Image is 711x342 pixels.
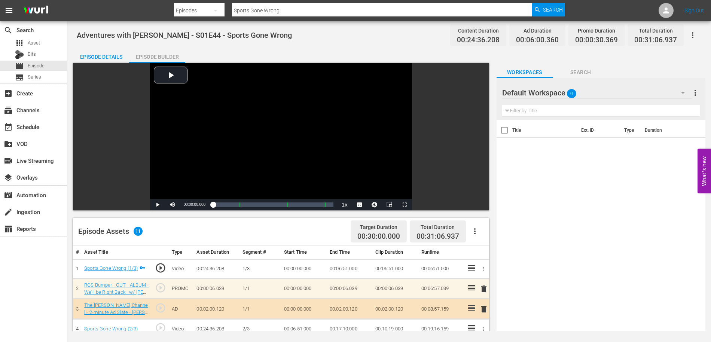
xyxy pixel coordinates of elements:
button: Picture-in-Picture [382,199,397,210]
div: Target Duration [357,222,400,232]
div: Total Duration [634,25,677,36]
div: Progress Bar [213,202,333,207]
td: 00:00:06.039 [327,279,372,299]
span: 00:06:00.360 [516,36,559,45]
div: Episode Details [73,48,129,66]
a: Sports Gone Wrong (1/3) [84,265,138,271]
td: 00:00:06.039 [193,279,239,299]
div: Default Workspace [502,82,692,103]
a: Sign Out [684,7,704,13]
th: Start Time [281,245,327,259]
td: 00:00:00.000 [281,259,327,279]
th: Title [512,120,577,141]
span: 00:31:06.937 [634,36,677,45]
span: Reports [4,225,13,233]
td: 00:02:00.120 [372,299,418,319]
a: The [PERSON_NAME] Channel - 2-minute Ad Slate - [PERSON_NAME] and [PERSON_NAME]'s Chemistry [84,302,148,329]
td: 4 [73,319,81,339]
button: Play [150,199,165,210]
span: Bits [28,51,36,58]
span: Search [553,68,609,77]
button: Jump To Time [367,199,382,210]
th: Runtime [418,245,464,259]
span: Automation [4,191,13,200]
span: play_circle_outline [155,262,166,274]
button: Captions [352,199,367,210]
a: Sports Gone Wrong (2/3) [84,326,138,332]
td: 1/3 [239,259,281,279]
th: # [73,245,81,259]
button: Playback Rate [337,199,352,210]
td: 00:06:51.000 [281,319,327,339]
td: 00:06:51.000 [418,259,464,279]
div: Episode Assets [78,227,143,236]
div: Content Duration [457,25,500,36]
span: 00:31:06.937 [416,232,459,241]
td: 00:24:36.208 [193,259,239,279]
td: 00:02:00.120 [327,299,372,319]
th: Duration [640,120,685,141]
td: 00:24:36.208 [193,319,239,339]
span: Channels [4,106,13,115]
a: RGS Bumper - OUT - ALBUM - We'll be Right Back - w/ [PERSON_NAME] Voiceover of When you've alread... [84,282,149,323]
span: Episode [28,62,45,70]
span: Series [15,73,24,82]
td: AD [169,299,194,319]
span: Asset [28,39,40,47]
span: Create [4,89,13,98]
span: VOD [4,140,13,149]
div: Bits [15,50,24,59]
span: delete [479,284,488,293]
span: play_circle_outline [155,322,166,333]
span: more_vert [691,88,700,97]
td: 00:06:51.000 [327,259,372,279]
span: 00:30:00.000 [357,232,400,241]
td: 1 [73,259,81,279]
td: 00:10:19.000 [372,319,418,339]
div: Promo Duration [575,25,618,36]
th: End Time [327,245,372,259]
span: Series [28,73,41,81]
span: menu [4,6,13,15]
button: delete [479,303,488,314]
td: 00:00:00.000 [281,279,327,299]
span: play_circle_outline [155,302,166,314]
button: Fullscreen [397,199,412,210]
th: Segment # [239,245,281,259]
td: PROMO [169,279,194,299]
button: Episode Details [73,48,129,63]
button: delete [479,283,488,294]
td: 00:19:16.159 [418,319,464,339]
td: 2/3 [239,319,281,339]
button: Search [532,3,565,16]
span: Schedule [4,123,13,132]
th: Clip Duration [372,245,418,259]
span: Workspaces [497,68,553,77]
td: 00:17:10.000 [327,319,372,339]
span: create [4,208,13,217]
span: search [4,26,13,35]
span: 00:24:36.208 [457,36,500,45]
button: Mute [165,199,180,210]
span: Search [543,3,563,16]
div: Ad Duration [516,25,559,36]
th: Type [169,245,194,259]
img: ans4CAIJ8jUAAAAAAAAAAAAAAAAAAAAAAAAgQb4GAAAAAAAAAAAAAAAAAAAAAAAAJMjXAAAAAAAAAAAAAAAAAAAAAAAAgAT5G... [18,2,54,19]
span: delete [479,305,488,314]
div: Episode Builder [129,48,185,66]
div: Video Player [150,63,412,210]
span: Overlays [4,173,13,182]
button: more_vert [691,84,700,102]
td: 00:00:00.000 [281,299,327,319]
span: Asset [15,39,24,48]
th: Asset Title [81,245,152,259]
div: Total Duration [416,222,459,232]
td: 00:02:00.120 [193,299,239,319]
td: 00:08:57.159 [418,299,464,319]
th: Asset Duration [193,245,239,259]
span: Live Streaming [4,156,13,165]
td: Video [169,259,194,279]
td: 00:00:06.039 [372,279,418,299]
td: 1/1 [239,299,281,319]
button: Episode Builder [129,48,185,63]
